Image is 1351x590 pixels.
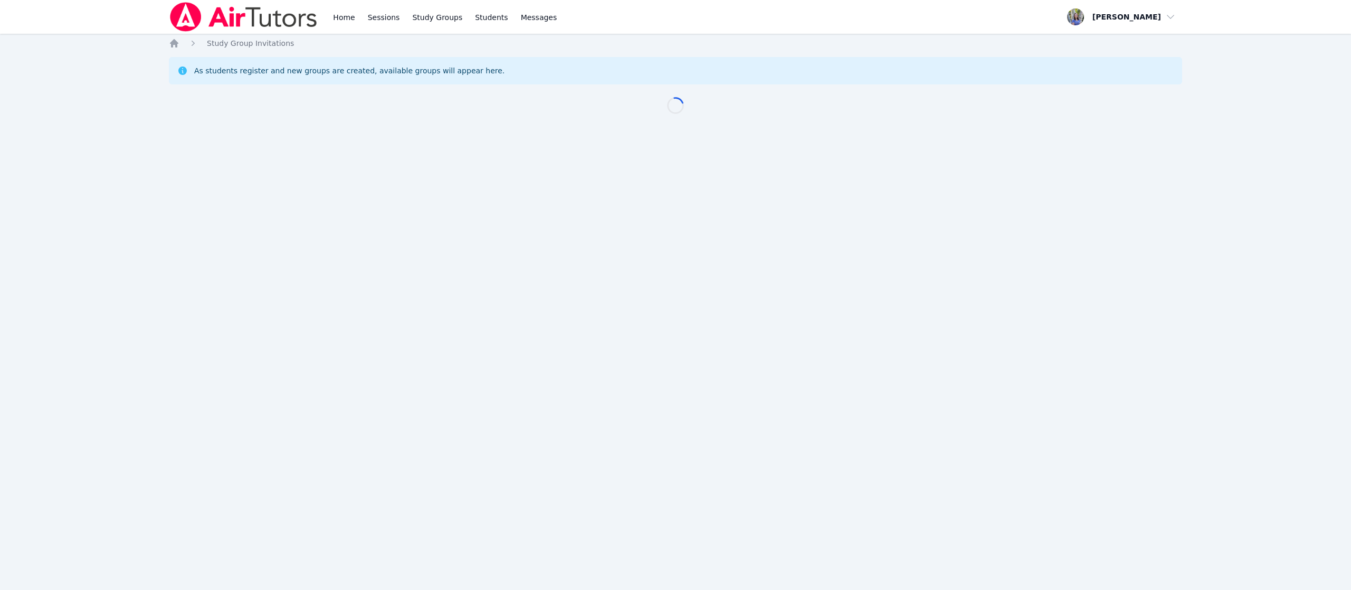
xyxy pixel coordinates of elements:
[169,38,1182,49] nav: Breadcrumb
[207,39,294,47] span: Study Group Invitations
[194,65,505,76] div: As students register and new groups are created, available groups will appear here.
[521,12,557,23] span: Messages
[207,38,294,49] a: Study Group Invitations
[169,2,318,32] img: Air Tutors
